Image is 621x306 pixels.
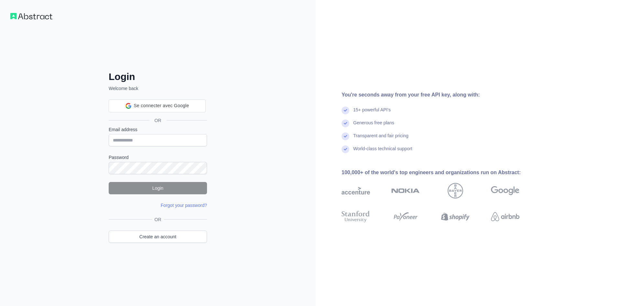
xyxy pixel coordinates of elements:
[152,216,164,223] span: OR
[353,107,391,119] div: 15+ powerful API's
[448,183,463,198] img: bayer
[342,119,349,127] img: check mark
[109,154,207,161] label: Password
[353,119,394,132] div: Generous free plans
[161,203,207,208] a: Forgot your password?
[10,13,52,19] img: Workflow
[109,182,207,194] button: Login
[149,117,167,124] span: OR
[342,91,540,99] div: You're seconds away from your free API key, along with:
[342,210,370,224] img: stanford university
[342,183,370,198] img: accenture
[342,169,540,176] div: 100,000+ of the world's top engineers and organizations run on Abstract:
[491,210,519,224] img: airbnb
[109,231,207,243] a: Create an account
[109,99,206,112] div: Se connecter avec Google
[109,126,207,133] label: Email address
[342,132,349,140] img: check mark
[353,132,409,145] div: Transparent and fair pricing
[441,210,470,224] img: shopify
[109,71,207,83] h2: Login
[342,107,349,114] img: check mark
[491,183,519,198] img: google
[342,145,349,153] img: check mark
[134,102,189,109] span: Se connecter avec Google
[391,210,420,224] img: payoneer
[109,85,207,92] p: Welcome back
[391,183,420,198] img: nokia
[353,145,412,158] div: World-class technical support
